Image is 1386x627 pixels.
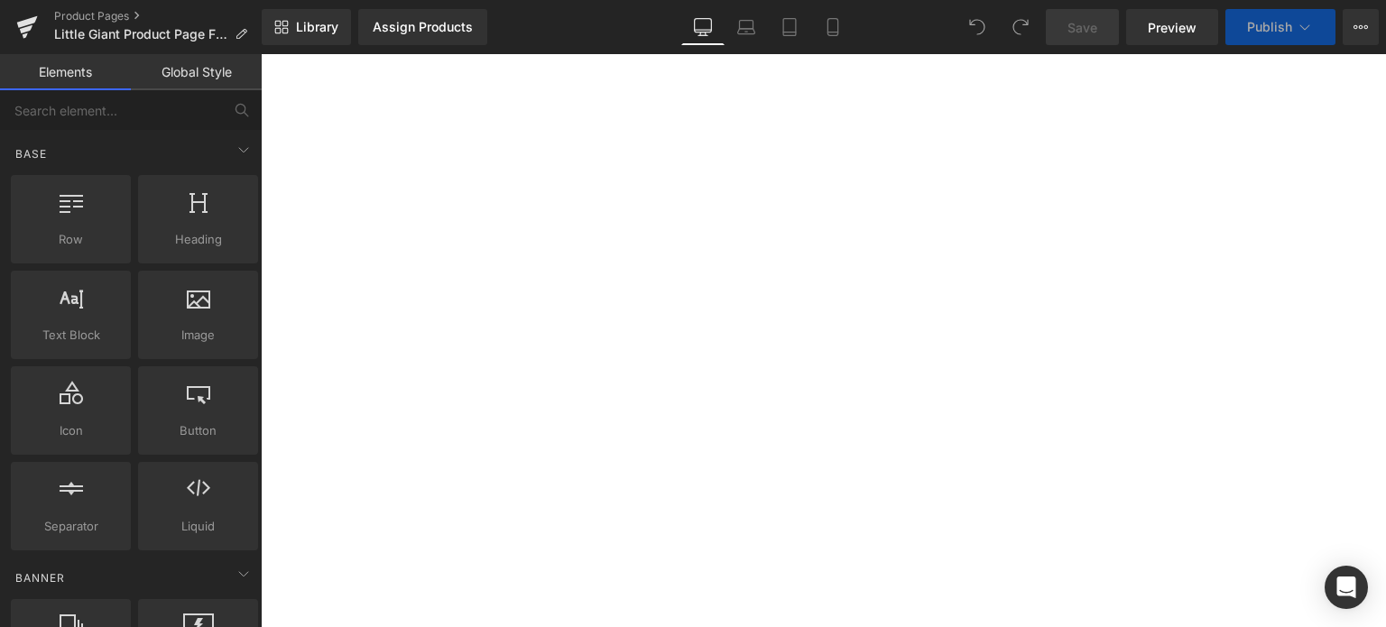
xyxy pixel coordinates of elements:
[54,27,227,41] span: Little Giant Product Page Final 1
[143,230,253,249] span: Heading
[1343,9,1379,45] button: More
[959,9,995,45] button: Undo
[14,145,49,162] span: Base
[131,54,262,90] a: Global Style
[373,20,473,34] div: Assign Products
[1126,9,1218,45] a: Preview
[296,19,338,35] span: Library
[1247,20,1292,34] span: Publish
[1325,566,1368,609] div: Open Intercom Messenger
[262,9,351,45] a: New Library
[143,517,253,536] span: Liquid
[16,326,125,345] span: Text Block
[143,421,253,440] span: Button
[811,9,855,45] a: Mobile
[54,9,262,23] a: Product Pages
[16,517,125,536] span: Separator
[143,326,253,345] span: Image
[14,569,67,586] span: Banner
[1067,18,1097,37] span: Save
[681,9,725,45] a: Desktop
[16,230,125,249] span: Row
[16,421,125,440] span: Icon
[1225,9,1335,45] button: Publish
[1148,18,1197,37] span: Preview
[725,9,768,45] a: Laptop
[768,9,811,45] a: Tablet
[1003,9,1039,45] button: Redo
